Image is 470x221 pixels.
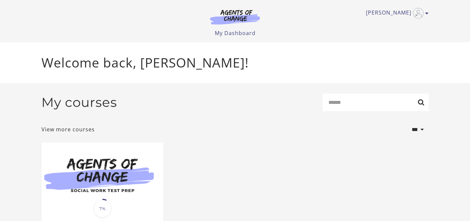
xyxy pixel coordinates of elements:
[41,53,429,72] p: Welcome back, [PERSON_NAME]!
[41,125,95,133] a: View more courses
[93,200,111,218] span: 7%
[215,29,256,37] a: My Dashboard
[366,8,425,19] a: Toggle menu
[41,95,117,110] h2: My courses
[203,9,267,24] img: Agents of Change Logo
